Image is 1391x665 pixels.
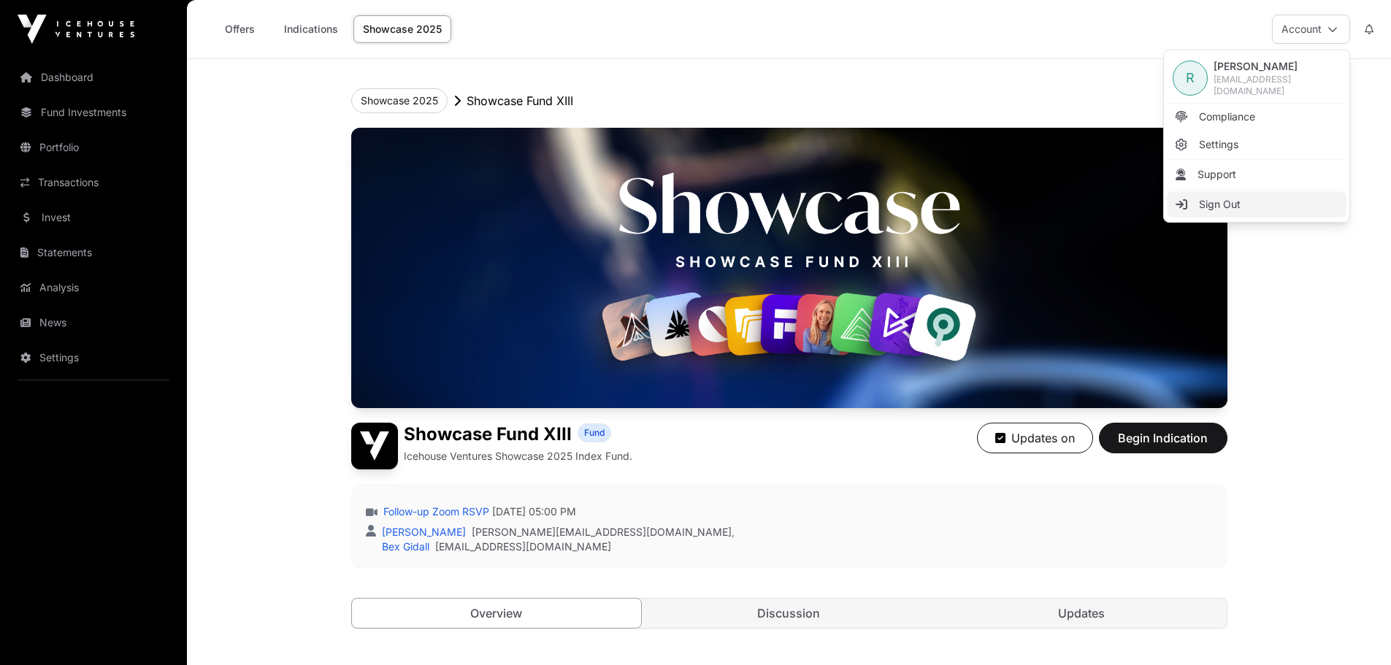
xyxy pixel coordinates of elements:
nav: Tabs [352,599,1227,628]
a: Analysis [12,272,175,304]
h1: Showcase Fund XIII [404,423,572,446]
span: Fund [584,427,605,439]
a: Discussion [644,599,934,628]
li: Support [1167,161,1346,188]
a: Overview [351,598,643,629]
li: Sign Out [1167,191,1346,218]
a: Transactions [12,166,175,199]
span: [PERSON_NAME] [1214,59,1341,74]
img: Showcase Fund XIII [351,128,1227,408]
a: Settings [12,342,175,374]
p: Icehouse Ventures Showcase 2025 Index Fund. [404,449,632,464]
iframe: Chat Widget [1318,595,1391,665]
div: , [379,525,735,539]
a: [EMAIL_ADDRESS][DOMAIN_NAME] [435,539,611,554]
span: Settings [1199,137,1238,152]
a: Offers [210,15,269,43]
span: R [1186,68,1195,88]
p: Showcase Fund XIII [467,92,573,109]
span: Support [1198,167,1236,182]
img: Showcase Fund XIII [351,423,398,469]
a: [PERSON_NAME] [379,526,466,538]
span: Sign Out [1199,197,1241,212]
a: Fund Investments [12,96,175,128]
a: Compliance [1167,104,1346,130]
a: Portfolio [12,131,175,164]
button: Begin Indication [1099,423,1227,453]
span: Compliance [1199,109,1255,124]
a: [PERSON_NAME][EMAIL_ADDRESS][DOMAIN_NAME] [472,525,732,539]
a: Showcase 2025 [353,15,451,43]
a: Follow-up Zoom RSVP [380,504,489,519]
a: News [12,307,175,339]
button: Account [1272,15,1350,44]
a: Settings [1167,131,1346,158]
a: Invest [12,201,175,234]
a: Updates [937,599,1227,628]
button: Showcase 2025 [351,88,448,113]
span: [EMAIL_ADDRESS][DOMAIN_NAME] [1214,74,1341,97]
a: Bex Gidall [379,540,429,553]
span: Begin Indication [1117,429,1209,447]
span: [DATE] 05:00 PM [492,504,576,519]
a: Dashboard [12,61,175,93]
button: Updates on [977,423,1093,453]
img: Icehouse Ventures Logo [18,15,134,44]
a: Begin Indication [1099,437,1227,452]
a: Indications [275,15,348,43]
a: Statements [12,237,175,269]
